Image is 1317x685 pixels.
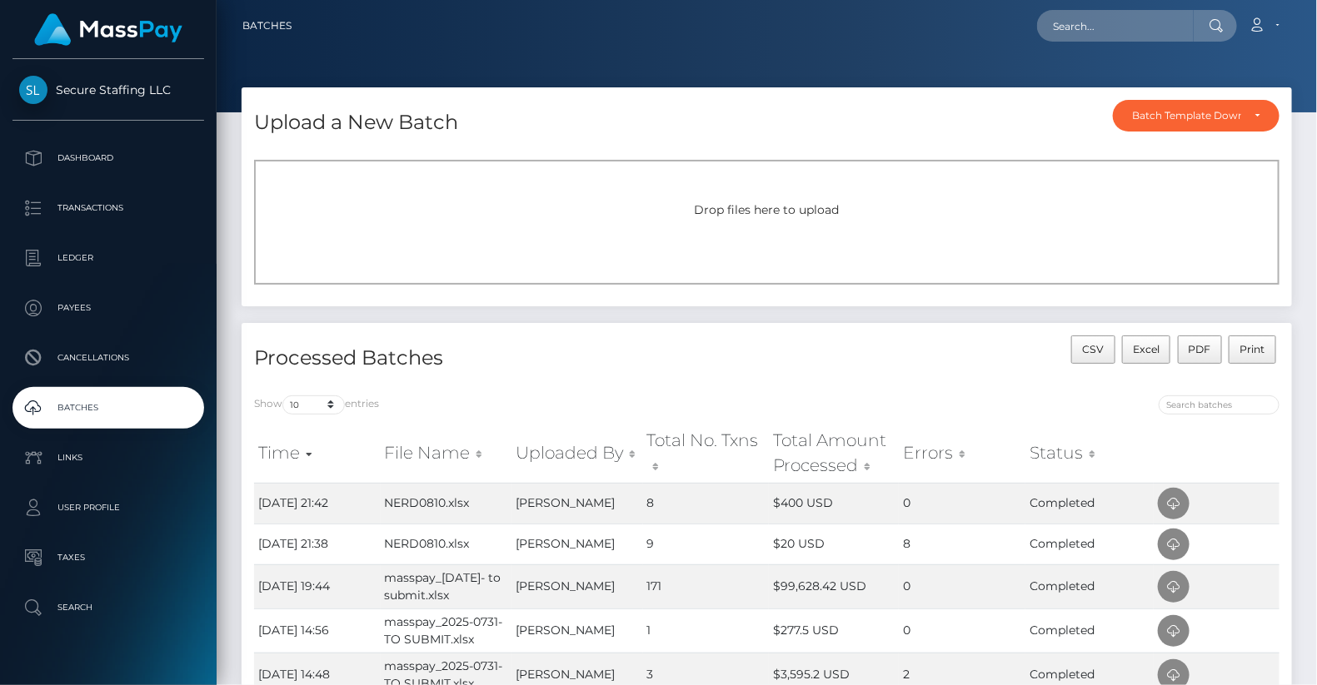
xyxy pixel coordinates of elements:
[12,337,204,379] a: Cancellations
[19,295,197,320] p: Payees
[254,564,381,608] td: [DATE] 19:44
[1025,564,1154,608] td: Completed
[1037,10,1194,42] input: Search...
[12,137,204,179] a: Dashboard
[1025,424,1154,483] th: Status: activate to sort column ascending
[899,564,1025,608] td: 0
[254,108,458,137] h4: Upload a New Batch
[1159,395,1280,414] input: Search batches
[19,345,197,370] p: Cancellations
[12,287,204,329] a: Payees
[12,587,204,628] a: Search
[1133,343,1160,355] span: Excel
[511,424,642,483] th: Uploaded By: activate to sort column ascending
[1025,483,1154,524] td: Completed
[254,608,381,653] td: [DATE] 14:56
[643,483,769,524] td: 8
[381,608,512,653] td: masspay_2025-0731-TO SUBMIT.xlsx
[19,196,197,221] p: Transactions
[899,483,1025,524] td: 0
[511,524,642,564] td: [PERSON_NAME]
[643,564,769,608] td: 171
[1113,100,1280,132] button: Batch Template Download
[12,537,204,578] a: Taxes
[12,82,204,97] span: Secure Staffing LLC
[254,344,755,373] h4: Processed Batches
[643,424,769,483] th: Total No. Txns: activate to sort column ascending
[695,202,840,217] span: Drop files here to upload
[19,146,197,171] p: Dashboard
[769,483,899,524] td: $400 USD
[1025,608,1154,653] td: Completed
[12,187,204,229] a: Transactions
[12,487,204,529] a: User Profile
[1178,335,1223,364] button: PDF
[899,424,1025,483] th: Errors: activate to sort column ascending
[643,608,769,653] td: 1
[1082,343,1104,355] span: CSV
[254,424,381,483] th: Time: activate to sort column ascending
[19,76,47,104] img: Secure Staffing LLC
[769,608,899,653] td: $277.5 USD
[19,545,197,570] p: Taxes
[1189,343,1211,355] span: PDF
[1025,524,1154,564] td: Completed
[34,13,182,46] img: MassPay Logo
[1071,335,1115,364] button: CSV
[381,524,512,564] td: NERD0810.xlsx
[242,8,292,43] a: Batches
[1240,343,1265,355] span: Print
[282,395,345,414] select: Showentries
[511,564,642,608] td: [PERSON_NAME]
[381,564,512,608] td: masspay_[DATE]- to submit.xlsx
[19,246,197,271] p: Ledger
[12,387,204,429] a: Batches
[254,483,381,524] td: [DATE] 21:42
[1132,109,1241,122] div: Batch Template Download
[254,395,379,414] label: Show entries
[254,524,381,564] td: [DATE] 21:38
[12,437,204,479] a: Links
[381,483,512,524] td: NERD0810.xlsx
[769,424,899,483] th: Total Amount Processed: activate to sort column ascending
[381,424,512,483] th: File Name: activate to sort column ascending
[899,608,1025,653] td: 0
[1122,335,1171,364] button: Excel
[19,595,197,620] p: Search
[19,495,197,520] p: User Profile
[511,483,642,524] td: [PERSON_NAME]
[1229,335,1276,364] button: Print
[769,524,899,564] td: $20 USD
[511,608,642,653] td: [PERSON_NAME]
[769,564,899,608] td: $99,628.42 USD
[19,395,197,420] p: Batches
[643,524,769,564] td: 9
[12,237,204,279] a: Ledger
[19,445,197,470] p: Links
[899,524,1025,564] td: 8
